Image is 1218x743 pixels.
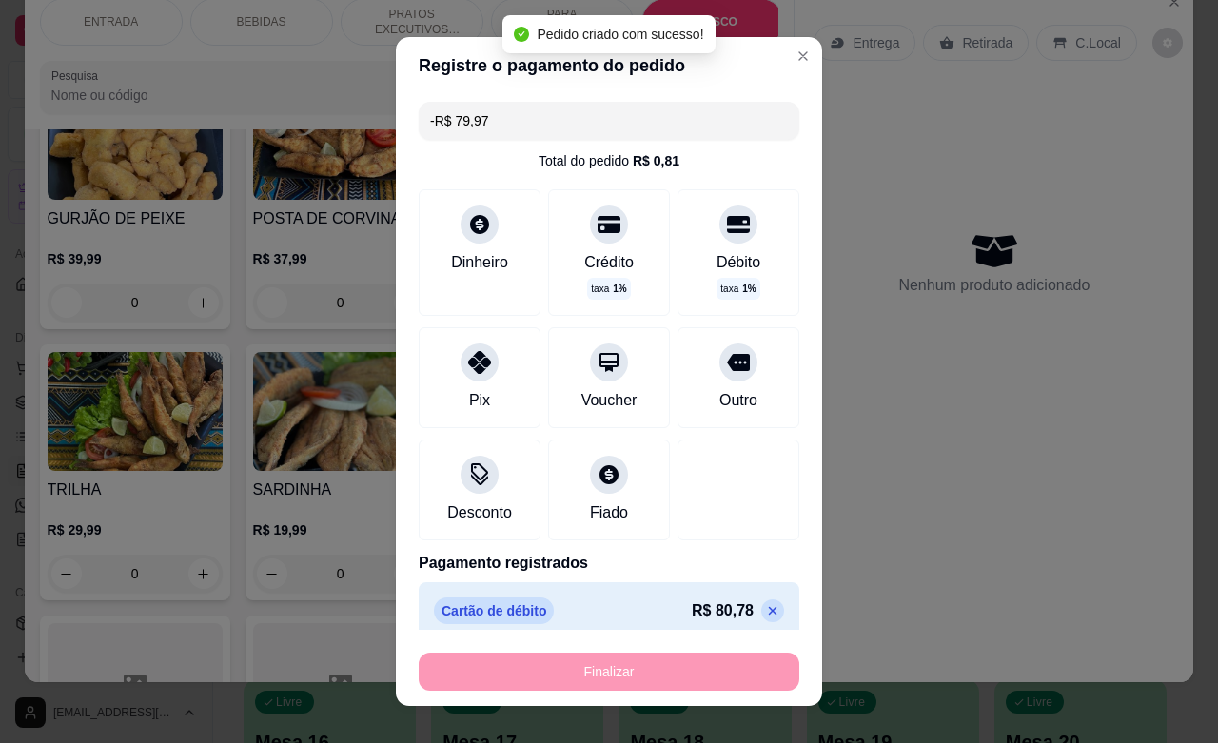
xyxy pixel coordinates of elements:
[742,282,756,296] span: 1 %
[514,27,529,42] span: check-circle
[419,552,799,575] p: Pagamento registrados
[788,41,818,71] button: Close
[430,102,788,140] input: Ex.: hambúrguer de cordeiro
[717,251,760,274] div: Débito
[720,282,756,296] p: taxa
[591,282,626,296] p: taxa
[396,37,822,94] header: Registre o pagamento do pedido
[613,282,626,296] span: 1 %
[539,151,679,170] div: Total do pedido
[537,27,703,42] span: Pedido criado com sucesso!
[434,597,554,624] p: Cartão de débito
[633,151,679,170] div: R$ 0,81
[451,251,508,274] div: Dinheiro
[692,599,754,622] p: R$ 80,78
[469,389,490,412] div: Pix
[447,501,512,524] div: Desconto
[590,501,628,524] div: Fiado
[719,389,757,412] div: Outro
[581,389,638,412] div: Voucher
[584,251,634,274] div: Crédito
